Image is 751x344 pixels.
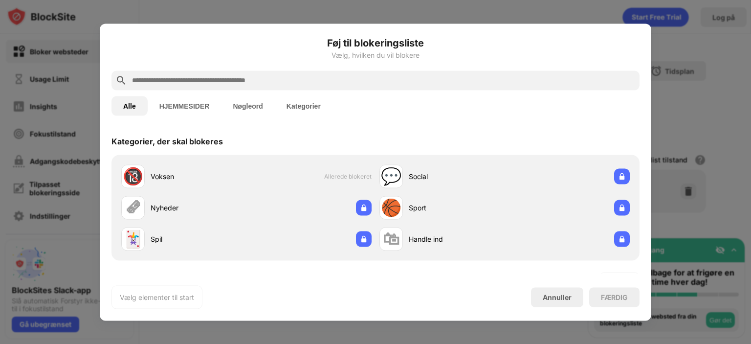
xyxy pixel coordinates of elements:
div: Spil [151,234,246,244]
div: Handle ind [409,234,505,244]
div: Vælg, hvilken du vil blokere [111,51,640,59]
div: Annuller [543,293,572,301]
div: 🏀 [381,198,401,218]
div: Voksen [151,171,246,182]
button: HJEMMESIDER [148,96,221,115]
div: 💬 [381,166,401,186]
div: Kategorier, der skal blokeres [111,136,223,146]
div: 🗞 [125,198,141,218]
div: 🛍 [383,229,399,249]
button: Kategorier [275,96,332,115]
div: Sport [409,203,505,213]
div: Social [409,171,505,182]
div: FÆRDIG [601,293,628,301]
button: Nøgleord [221,96,274,115]
img: search.svg [115,74,127,86]
button: Alle [111,96,148,115]
div: Nyheder [151,203,246,213]
div: 🃏 [123,229,143,249]
div: Vælg elementer til start [120,292,194,302]
span: Allerede blokeret [324,173,372,180]
div: 🔞 [123,166,143,186]
h6: Føj til blokeringsliste [111,35,640,50]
